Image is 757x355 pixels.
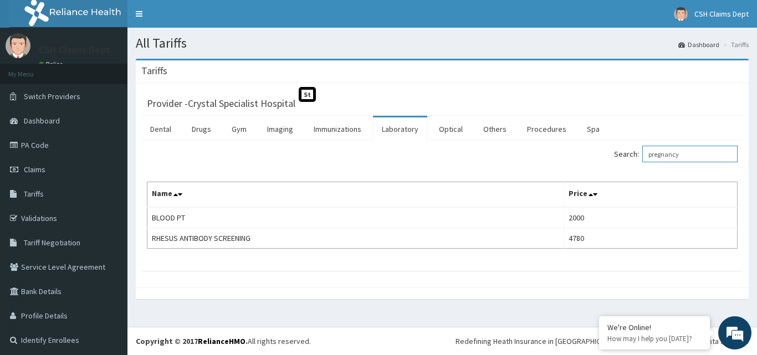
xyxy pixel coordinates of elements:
div: Minimize live chat window [182,6,208,32]
span: We're online! [64,107,153,219]
img: User Image [674,7,688,21]
p: CSH Claims Dept [39,45,110,55]
span: Tariffs [24,189,44,199]
td: 4780 [564,228,738,249]
span: Switch Providers [24,91,80,101]
li: Tariffs [720,40,749,49]
p: How may I help you today? [607,334,702,343]
a: Gym [223,117,255,141]
a: Dental [141,117,180,141]
h1: All Tariffs [136,36,749,50]
a: Immunizations [305,117,370,141]
span: Claims [24,164,45,174]
label: Search: [614,146,738,162]
a: Online [39,60,65,68]
span: Dashboard [24,116,60,126]
a: Dashboard [678,40,719,49]
textarea: Type your message and hit 'Enter' [6,237,211,276]
td: 2000 [564,207,738,228]
a: Optical [430,117,472,141]
h3: Tariffs [141,66,167,76]
img: d_794563401_company_1708531726252_794563401 [21,55,45,83]
th: Price [564,182,738,208]
a: Procedures [518,117,575,141]
span: St [299,87,316,102]
strong: Copyright © 2017 . [136,336,248,346]
div: Redefining Heath Insurance in [GEOGRAPHIC_DATA] using Telemedicine and Data Science! [456,336,749,347]
a: Imaging [258,117,302,141]
a: Laboratory [373,117,427,141]
th: Name [147,182,564,208]
img: User Image [6,33,30,58]
footer: All rights reserved. [127,327,757,355]
a: Others [474,117,515,141]
div: We're Online! [607,322,702,332]
input: Search: [642,146,738,162]
td: RHESUS ANTIBODY SCREENING [147,228,564,249]
h3: Provider - Crystal Specialist Hospital [147,99,295,109]
a: Spa [578,117,608,141]
div: Chat with us now [58,62,186,76]
a: RelianceHMO [198,336,245,346]
a: Drugs [183,117,220,141]
span: Tariff Negotiation [24,238,80,248]
td: BLOOD PT [147,207,564,228]
span: CSH Claims Dept [694,9,749,19]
